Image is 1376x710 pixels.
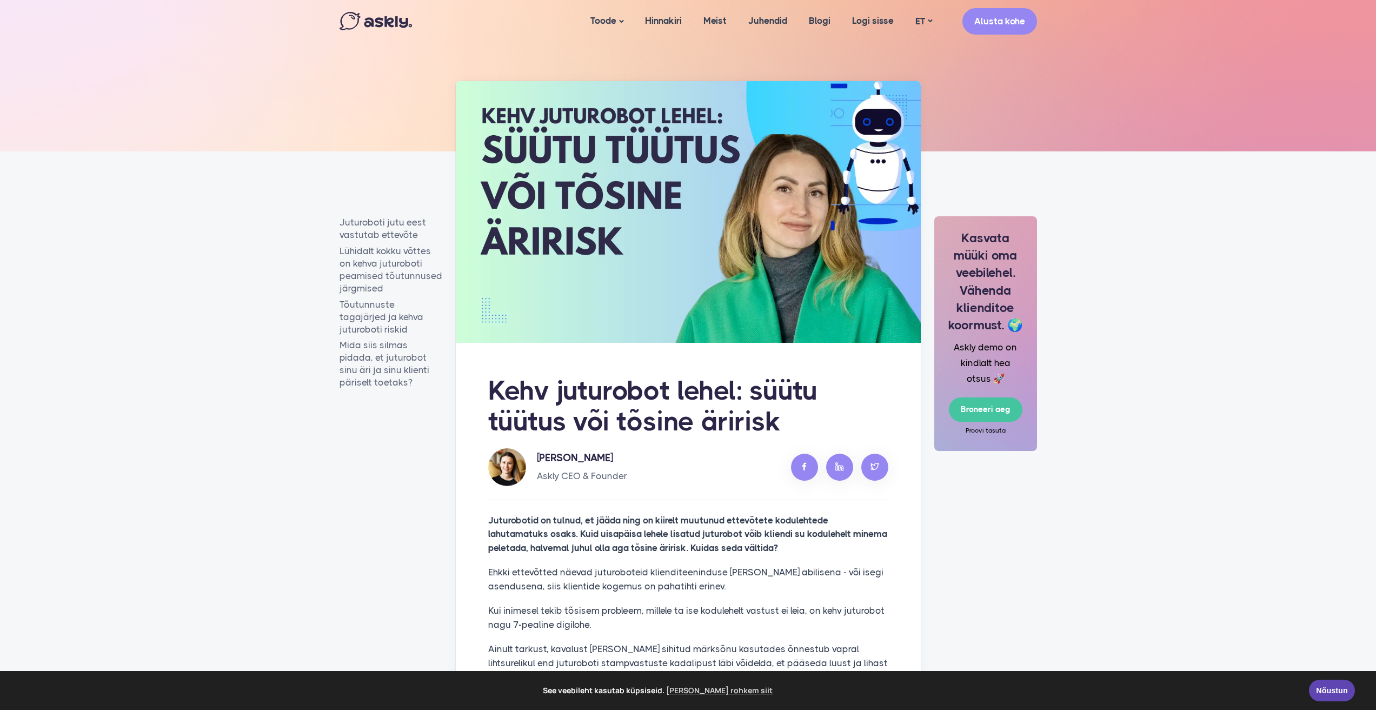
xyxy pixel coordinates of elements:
a: Broneeri aeg [949,397,1022,422]
p: Ehkki ettevõtted näevad juturoboteid klienditeeninduse [PERSON_NAME] abilisena - või isegi asendu... [488,566,888,593]
p: Askly CEO & Founder [537,468,627,484]
a: ET [905,14,943,29]
a: Juturoboti jutu eest vastutab ettevõte [340,216,442,241]
p: Ainult tarkust, kavalust [PERSON_NAME] sihitud märksõnu kasutades õnnestub vapral lihtsurelikul e... [488,642,888,698]
a: Nõustun [1309,680,1355,701]
span: See veebileht kasutab küpsiseid. [16,682,1301,699]
a: learn more about cookies [664,682,774,699]
h5: [PERSON_NAME] [537,450,627,466]
h3: Kasvata müüki oma veebilehel. Vähenda klienditoe koormust. 🌍 [948,230,1023,334]
img: Kehv juturobot lehel: süütu tüütus või tõsine äririsk [456,81,921,343]
img: Askly [340,12,412,30]
h1: Kehv juturobot lehel: süütu tüütus või tõsine äririsk [488,375,888,437]
a: Tõutunnuste tagajärjed ja kehva juturoboti riskid [340,298,442,336]
a: Lühidalt kokku võttes on kehva juturoboti peamised tõutunnused järgmised [340,245,442,295]
img: Askly founder and CEO Sandra Roosna. Photo by Maria Roosaare. [488,448,526,486]
p: Askly demo on kindlalt hea otsus 🚀 [948,340,1023,387]
strong: Juturobotid on tulnud, et jääda ning on kiirelt muutunud ettevõtete kodulehtede lahutamatuks osak... [488,515,887,553]
small: Proovi tasuta [966,427,1006,434]
a: Mida siis silmas pidada, et juturobot sinu äri ja sinu klienti päriselt toetaks? [340,339,442,389]
p: Kui inimesel tekib tõsisem probleem, millele ta ise kodulehelt vastust ei leia, on kehv juturobot... [488,604,888,632]
a: Alusta kohe [962,8,1037,35]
